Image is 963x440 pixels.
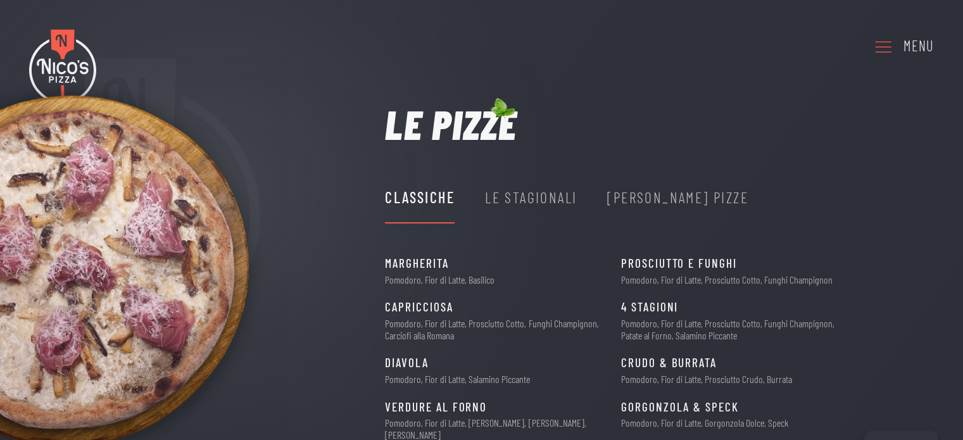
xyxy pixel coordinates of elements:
[621,254,736,273] span: Prosciutto e Funghi
[621,353,717,373] span: CRUDO & BURRATA
[385,398,487,417] span: Verdure al Forno
[485,185,577,210] div: Le Stagionali
[385,317,601,341] p: Pomodoro, Fior di Latte, Prosciutto Cotto, Funghi Champignon, Carciofi alla Romana
[385,353,428,373] span: Diavola
[385,373,530,385] p: Pomodoro, Fior di Latte, Salamino Piccante
[621,398,739,417] span: Gorgonzola & Speck
[385,254,448,273] span: Margherita
[385,185,455,210] div: Classiche
[873,29,934,64] a: Menu
[29,29,96,104] img: Nico's Pizza Logo Colori
[385,104,517,144] h1: Le pizze
[385,298,453,317] span: Capricciosa
[903,35,934,58] div: Menu
[621,273,833,286] p: Pomodoro, Fior di Latte, Prosciutto Cotto, Funghi Champignon
[385,273,494,286] p: Pomodoro, Fior di Latte, Basilico
[621,317,838,341] p: Pomodoro, Fior di Latte, Prosciutto Cotto, Funghi Champignon, Patate al Forno, Salamino Piccante
[621,417,788,429] p: Pomodoro, Fior di Latte, Gorgonzola Dolce, Speck
[607,185,748,210] div: [PERSON_NAME] Pizze
[621,373,792,385] p: Pomodoro, Fior di Latte, Prosciutto Crudo, Burrata
[621,298,678,317] span: 4 Stagioni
